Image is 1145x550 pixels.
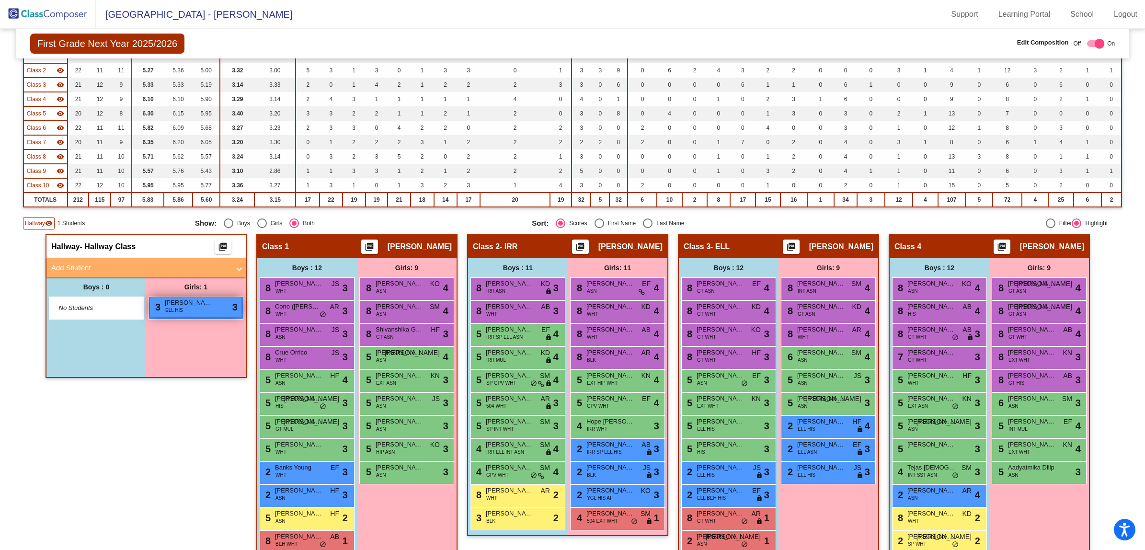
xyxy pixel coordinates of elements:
td: Lindsay Gornto - IRR [23,63,68,78]
td: 6 [1048,78,1073,92]
td: Morgan Myers - IRR [23,106,68,121]
button: Print Students Details [572,240,589,254]
td: 6 [993,135,1022,149]
td: 2 [885,106,913,121]
td: 3.32 [220,63,254,78]
td: Adrianna Rickett - ELL [23,135,68,149]
td: 0 [857,63,885,78]
td: Meredith Phillips - ELL [23,78,68,92]
span: On [1107,39,1115,48]
td: 1 [965,121,993,135]
td: 3 [457,63,480,78]
td: 5.82 [132,121,164,135]
td: 11 [89,63,111,78]
td: 0 [591,149,609,164]
td: 0 [1101,106,1122,121]
td: 2 [1048,92,1073,106]
a: Support [944,7,986,22]
td: 13 [938,106,966,121]
td: 1 [1074,63,1102,78]
td: 3.20 [254,106,296,121]
td: 0 [1074,121,1102,135]
td: 3 [320,63,342,78]
td: 0 [1048,106,1073,121]
td: 11 [89,135,111,149]
td: 1 [707,135,730,149]
td: 4 [707,63,730,78]
td: 5.95 [193,106,220,121]
td: 8 [609,135,628,149]
td: 4 [480,92,550,106]
td: 2 [457,149,480,164]
td: 0 [591,92,609,106]
td: 6 [657,63,682,78]
td: 0 [913,92,938,106]
td: 0 [807,78,834,92]
td: 3 [572,121,591,135]
mat-panel-title: Add Student [51,263,229,274]
td: 21 [68,92,89,106]
td: 3 [572,78,591,92]
td: 0 [682,92,707,106]
td: 0 [1101,78,1122,92]
td: 2 [550,135,572,149]
mat-icon: visibility [57,110,64,117]
td: 6 [730,78,756,92]
td: 0 [730,92,756,106]
td: 0 [1074,78,1102,92]
td: 1 [320,135,342,149]
td: 8 [938,135,966,149]
td: 0 [834,63,857,78]
td: 9 [111,78,132,92]
td: 1 [411,78,434,92]
td: 1 [457,106,480,121]
td: 0 [807,63,834,78]
td: 2 [343,149,366,164]
td: 1 [780,78,807,92]
td: 3.00 [254,63,296,78]
a: Logout [1106,7,1145,22]
td: 6.15 [164,106,193,121]
td: 0 [296,135,320,149]
td: 2 [457,78,480,92]
td: 2 [480,135,550,149]
td: 6.09 [164,121,193,135]
td: 2 [591,135,609,149]
td: 2 [343,106,366,121]
td: 0 [682,135,707,149]
td: 5.68 [193,121,220,135]
td: 3 [885,63,913,78]
td: 9 [111,92,132,106]
td: 21 [68,78,89,92]
td: 0 [388,63,410,78]
td: 1 [388,92,410,106]
td: 7 [993,106,1022,121]
td: 5.27 [132,63,164,78]
td: 5.00 [193,63,220,78]
mat-icon: picture_as_pdf [574,242,586,255]
span: First Grade Next Year 2025/2026 [30,34,184,54]
mat-icon: picture_as_pdf [217,242,229,255]
td: 4 [388,121,410,135]
td: 0 [807,121,834,135]
td: 0 [1074,106,1102,121]
td: 1 [913,63,938,78]
td: 0 [657,78,682,92]
td: 1 [885,121,913,135]
td: 6 [834,78,857,92]
td: 0 [1101,135,1122,149]
span: Off [1073,39,1081,48]
td: 0 [657,135,682,149]
td: 21 [68,149,89,164]
td: 10 [111,149,132,164]
td: 1 [807,92,834,106]
td: 0 [550,92,572,106]
td: 0 [434,149,457,164]
td: 3.24 [220,149,254,164]
td: 6 [609,78,628,92]
td: 3 [780,106,807,121]
td: 20 [68,135,89,149]
a: Learning Portal [991,7,1058,22]
td: 0 [885,78,913,92]
td: 5.36 [164,63,193,78]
